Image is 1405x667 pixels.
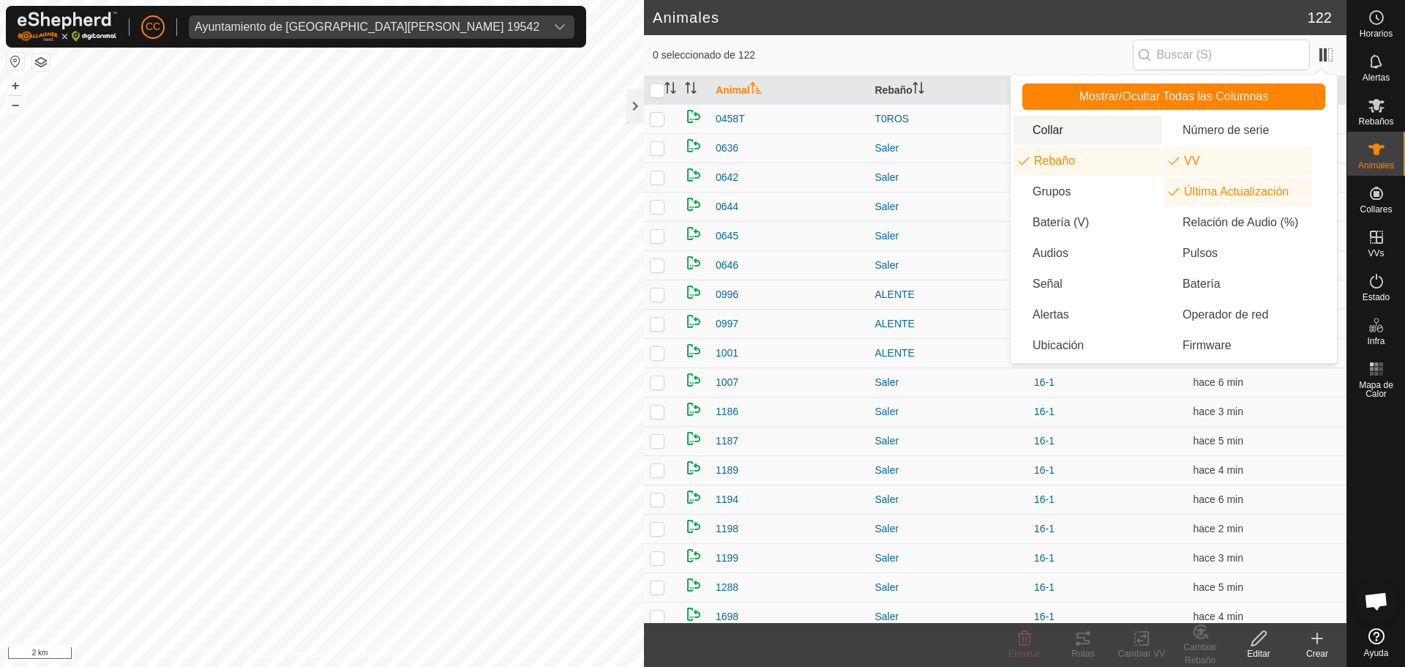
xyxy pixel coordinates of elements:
div: dropdown trigger [545,15,574,39]
span: Eliminar [1008,649,1040,659]
span: Horarios [1360,29,1393,38]
span: Ayuda [1364,649,1389,657]
li: enum.columnList.firmware [1164,331,1312,360]
li: enum.columnList.audios [1014,239,1162,268]
span: 1198 [716,521,738,537]
li: common.label.location [1014,331,1162,360]
p-sorticon: Activar para ordenar [685,84,697,96]
button: – [7,96,24,113]
li: neckband.label.networkOperator [1164,300,1312,329]
span: 10 sept 2025, 13:23 [1194,406,1243,417]
img: returning on [685,137,702,154]
img: returning on [685,547,702,564]
div: ALENTE [875,287,1023,302]
span: 1194 [716,492,738,507]
div: Saler [875,609,1023,625]
button: Restablecer Mapa [7,53,24,70]
a: 16-1 [1034,464,1054,476]
th: Rebaño [869,76,1029,105]
img: returning on [685,488,702,506]
div: T0ROS [875,111,1023,127]
img: returning on [685,459,702,477]
span: 0644 [716,199,738,215]
li: enum.columnList.lastUpdated [1164,177,1312,206]
span: Ayuntamiento de Almaraz de Duero 19542 [189,15,545,39]
div: Saler [875,375,1023,390]
div: Saler [875,228,1023,244]
span: 0458T [716,111,745,127]
h2: Animales [653,9,1308,26]
span: 0997 [716,316,738,332]
li: neckband.label.battery [1164,269,1312,299]
div: Saler [875,433,1023,449]
img: returning on [685,605,702,623]
a: 16-1 [1034,581,1054,593]
a: Ayuda [1347,622,1405,663]
div: Saler [875,199,1023,215]
span: 1189 [716,463,738,478]
span: CC [146,19,160,34]
a: 16-1 [1034,406,1054,417]
li: enum.columnList.battery [1014,208,1162,237]
span: 10 sept 2025, 13:21 [1194,611,1243,622]
span: 0646 [716,258,738,273]
span: 10 sept 2025, 13:19 [1194,493,1243,505]
img: returning on [685,430,702,447]
p-sorticon: Activar para ordenar [750,84,762,96]
div: ALENTE [875,346,1023,361]
div: Ayuntamiento de [GEOGRAPHIC_DATA][PERSON_NAME] 19542 [195,21,539,33]
div: Cambiar VV [1112,647,1171,660]
span: 1199 [716,551,738,566]
a: Contáctenos [348,648,397,661]
li: common.btn.groups [1014,177,1162,206]
div: Saler [875,258,1023,273]
div: Rutas [1054,647,1112,660]
a: Política de Privacidad [247,648,331,661]
span: Animales [1358,161,1394,170]
img: Logo Gallagher [18,12,117,42]
span: Estado [1363,293,1390,302]
div: Editar [1229,647,1288,660]
span: 0642 [716,170,738,185]
div: Saler [875,141,1023,156]
div: Saler [875,492,1023,507]
span: 10 sept 2025, 13:22 [1194,464,1243,476]
button: Capas del Mapa [32,53,50,71]
span: VVs [1368,249,1384,258]
th: Animal [710,76,869,105]
img: returning on [685,400,702,418]
img: returning on [685,254,702,272]
a: 16-1 [1034,523,1054,534]
a: 16-1 [1034,611,1054,622]
p-sorticon: Activar para ordenar [913,84,924,96]
div: Saler [875,404,1023,420]
img: returning on [685,283,702,301]
span: Alertas [1363,73,1390,82]
img: returning on [685,576,702,594]
a: 16-1 [1034,552,1054,564]
span: 1007 [716,375,738,390]
img: returning on [685,108,702,125]
span: 0 seleccionado de 122 [653,48,1133,63]
span: Collares [1360,205,1392,214]
a: 16-1 [1034,376,1054,388]
li: mob.label.mob [1014,146,1162,176]
li: animal.label.alerts [1014,300,1162,329]
img: returning on [685,371,702,389]
div: Crear [1288,647,1346,660]
img: returning on [685,313,702,330]
span: Mapa de Calor [1351,381,1401,398]
li: enum.columnList.signal [1014,269,1162,299]
span: 10 sept 2025, 13:21 [1194,435,1243,447]
li: neckband.label.serialNumber [1164,116,1312,145]
span: 0645 [716,228,738,244]
span: 122 [1308,7,1332,29]
a: 16-1 [1034,493,1054,505]
button: + [7,77,24,94]
span: 1186 [716,404,738,420]
li: vp.label.vp [1164,146,1312,176]
span: 0996 [716,287,738,302]
img: returning on [685,166,702,184]
span: 10 sept 2025, 13:23 [1194,552,1243,564]
span: Infra [1367,337,1385,346]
